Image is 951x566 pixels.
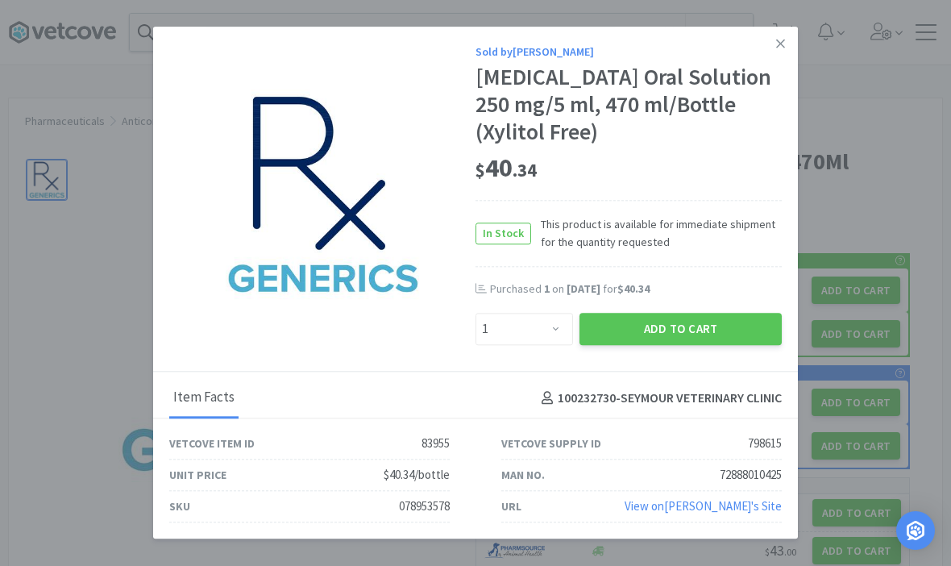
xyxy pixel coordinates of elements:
span: This product is available for immediate shipment for the quantity requested [531,215,782,252]
div: 078953578 [399,497,450,517]
span: 1 [544,281,550,296]
span: $40.34 [617,281,650,296]
div: Item Facts [169,378,239,418]
div: Purchased on for [490,281,782,298]
div: Vetcove Supply ID [501,435,601,452]
span: 40 [475,152,537,185]
div: 83955 [422,435,450,454]
div: 798615 [748,435,782,454]
div: URL [501,497,521,515]
div: Open Intercom Messenger [896,511,935,550]
span: In Stock [476,223,530,243]
div: Man No. [501,466,545,484]
div: Vetcove Item ID [169,435,255,452]
span: $ [475,160,485,182]
button: Add to Cart [579,313,782,345]
span: [DATE] [567,281,600,296]
div: Sold by [PERSON_NAME] [475,43,782,60]
div: $40.34/bottle [384,466,450,485]
div: 72888010425 [720,466,782,485]
div: SKU [169,497,190,515]
div: Unit Price [169,466,226,484]
img: 7e5aa1f76aa74d9094328011733fe9e6_798615.jpeg [218,89,427,299]
div: [MEDICAL_DATA] Oral Solution 250 mg/5 ml, 470 ml/Bottle (Xylitol Free) [475,65,782,146]
h4: 100232730 - SEYMOUR VETERINARY CLINIC [535,388,782,409]
a: View on[PERSON_NAME]'s Site [625,499,782,514]
span: . 34 [513,160,537,182]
